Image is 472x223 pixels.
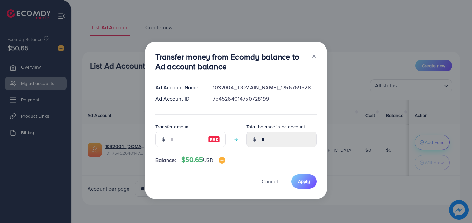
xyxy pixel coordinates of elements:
span: Balance: [155,156,176,164]
label: Transfer amount [155,123,190,130]
span: Apply [298,178,310,185]
div: Ad Account Name [150,84,207,91]
div: Ad Account ID [150,95,207,103]
h4: $50.65 [181,156,225,164]
div: 1032004_[DOMAIN_NAME]_1756769528352 [207,84,322,91]
div: 7545264014750728199 [207,95,322,103]
h3: Transfer money from Ecomdy balance to Ad account balance [155,52,306,71]
img: image [208,135,220,143]
button: Cancel [253,174,286,189]
img: image [219,157,225,164]
button: Apply [291,174,317,189]
label: Total balance in ad account [246,123,305,130]
span: Cancel [262,178,278,185]
span: USD [203,156,213,164]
